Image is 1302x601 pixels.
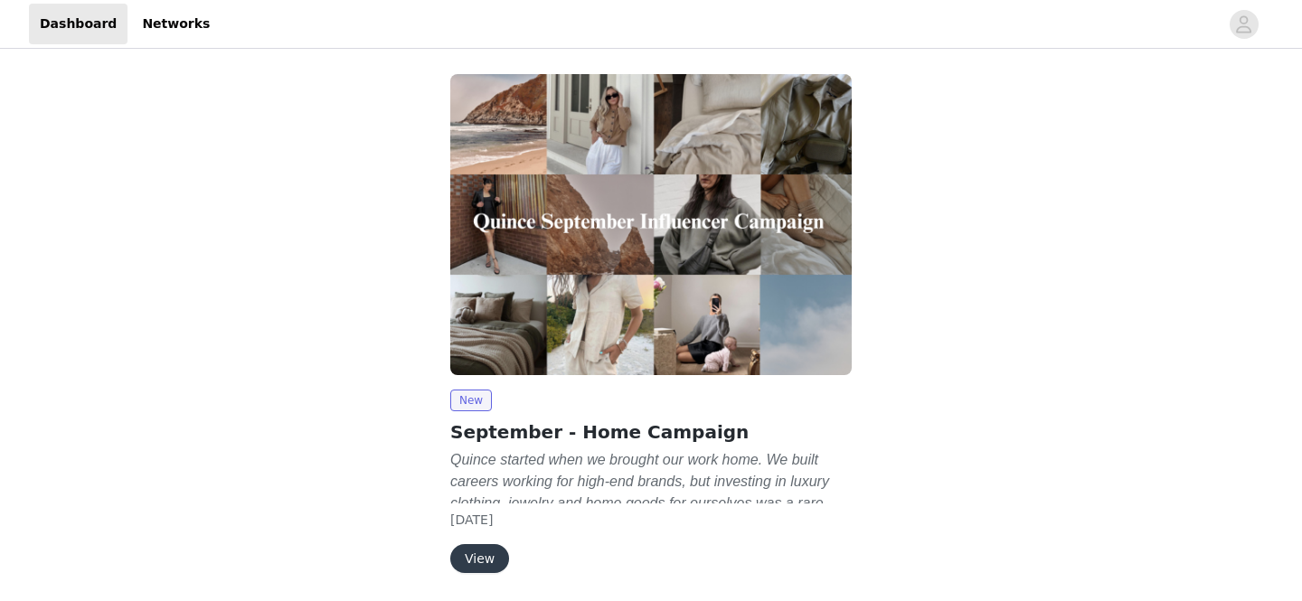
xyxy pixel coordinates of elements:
div: avatar [1235,10,1252,39]
a: Networks [131,4,221,44]
a: Dashboard [29,4,127,44]
h2: September - Home Campaign [450,418,852,446]
img: Quince [450,74,852,375]
em: Quince started when we brought our work home. We built careers working for high-end brands, but i... [450,452,835,576]
span: New [450,390,492,411]
a: View [450,552,509,566]
button: View [450,544,509,573]
span: [DATE] [450,512,493,527]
